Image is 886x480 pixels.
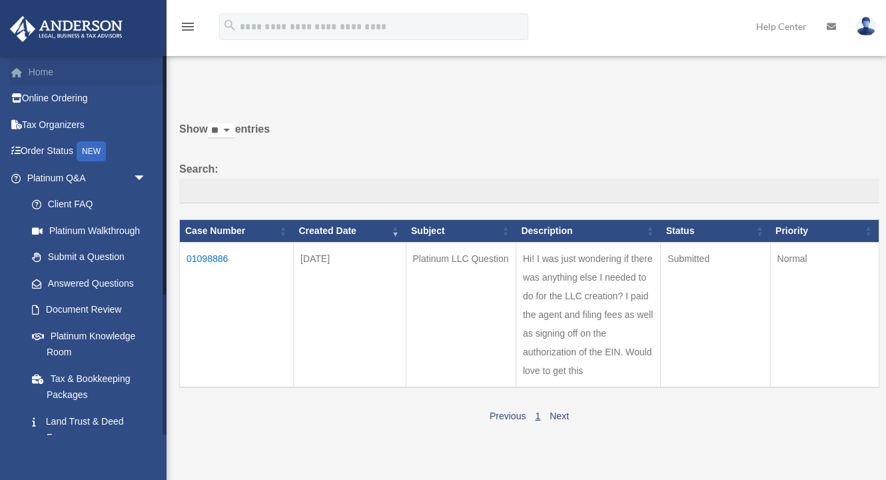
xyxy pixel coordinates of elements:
a: Tax Organizers [9,111,167,138]
a: Document Review [19,297,160,323]
i: menu [180,19,196,35]
a: menu [180,23,196,35]
label: Search: [179,160,879,204]
th: Subject: activate to sort column ascending [406,220,516,243]
a: Online Ordering [9,85,167,112]
a: Answered Questions [19,270,153,297]
td: [DATE] [294,242,406,387]
span: arrow_drop_down [133,165,160,192]
div: NEW [77,141,106,161]
th: Created Date: activate to sort column ascending [294,220,406,243]
th: Case Number: activate to sort column ascending [180,220,294,243]
a: Next [550,411,569,421]
a: Platinum Q&Aarrow_drop_down [9,165,160,191]
td: Hi! I was just wondering if there was anything else I needed to do for the LLC creation? I paid t... [516,242,660,387]
img: Anderson Advisors Platinum Portal [6,16,127,42]
td: 01098886 [180,242,294,387]
td: Normal [770,242,879,387]
a: Platinum Knowledge Room [19,323,160,365]
a: Client FAQ [19,191,160,218]
img: User Pic [856,17,876,36]
a: Home [9,59,167,85]
a: 1 [535,411,540,421]
th: Status: activate to sort column ascending [661,220,770,243]
a: Submit a Question [19,244,160,271]
i: search [222,18,237,33]
a: Land Trust & Deed Forum [19,408,160,451]
select: Showentries [208,123,235,139]
a: Order StatusNEW [9,138,167,165]
td: Submitted [661,242,770,387]
th: Description: activate to sort column ascending [516,220,660,243]
input: Search: [179,179,879,204]
td: Platinum LLC Question [406,242,516,387]
a: Platinum Walkthrough [19,217,160,244]
a: Tax & Bookkeeping Packages [19,365,160,408]
th: Priority: activate to sort column ascending [770,220,879,243]
label: Show entries [179,120,879,152]
a: Previous [490,411,526,421]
